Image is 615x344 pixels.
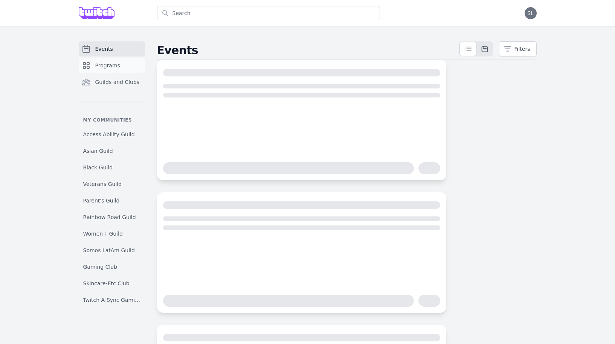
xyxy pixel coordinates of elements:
a: Veterans Guild [79,177,145,191]
a: Gaming Club [79,260,145,274]
a: Access Ability Guild [79,128,145,141]
a: Guilds and Clubs [79,75,145,90]
span: Programs [95,62,120,69]
a: Women+ Guild [79,227,145,240]
button: Filters [499,41,537,56]
span: Twitch A-Sync Gaming (TAG) Club [83,296,140,304]
span: Rainbow Road Guild [83,213,136,221]
a: Black Guild [79,161,145,174]
h2: Events [157,44,459,57]
span: Gaming Club [83,263,118,271]
img: Grove [79,7,115,19]
button: SL [525,7,537,19]
span: Parent's Guild [83,197,120,204]
a: Events [79,41,145,56]
a: Skincare-Etc Club [79,277,145,290]
a: Asian Guild [79,144,145,158]
span: SL [527,11,534,16]
span: Black Guild [83,164,113,171]
span: Veterans Guild [83,180,122,188]
span: Events [95,45,113,53]
span: Access Ability Guild [83,131,135,138]
span: Somos LatAm Guild [83,247,135,254]
nav: Sidebar [79,41,145,303]
p: My communities [79,117,145,123]
a: Parent's Guild [79,194,145,207]
input: Search [157,6,380,20]
a: Programs [79,58,145,73]
a: Twitch A-Sync Gaming (TAG) Club [79,293,145,307]
span: Asian Guild [83,147,113,155]
span: Guilds and Clubs [95,78,140,86]
span: Skincare-Etc Club [83,280,130,287]
a: Rainbow Road Guild [79,210,145,224]
span: Women+ Guild [83,230,123,237]
a: Somos LatAm Guild [79,244,145,257]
